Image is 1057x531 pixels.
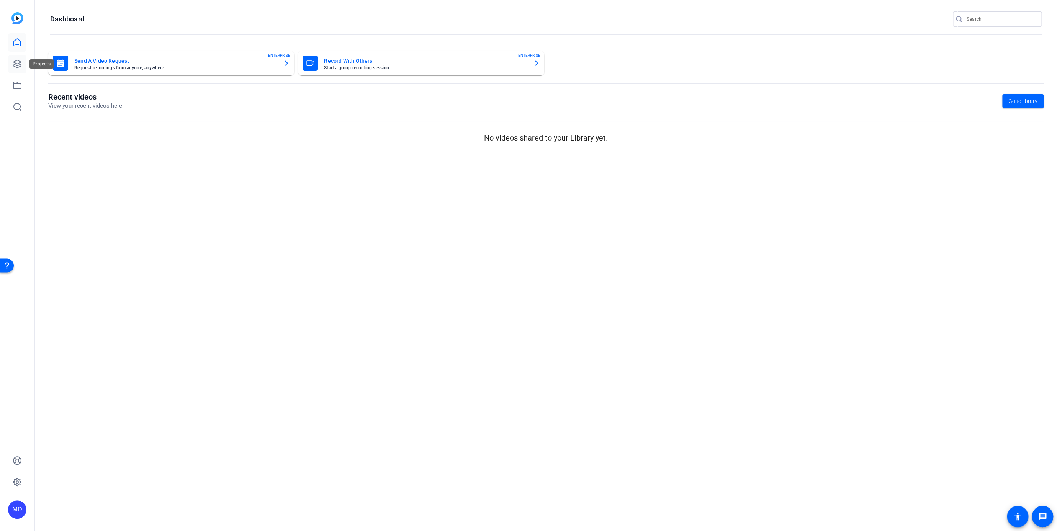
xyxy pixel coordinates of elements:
h1: Dashboard [50,15,84,24]
button: Record With OthersStart a group recording sessionENTERPRISE [298,51,544,75]
mat-card-title: Record With Others [324,56,527,65]
button: Send A Video RequestRequest recordings from anyone, anywhereENTERPRISE [48,51,294,75]
mat-card-title: Send A Video Request [74,56,277,65]
mat-icon: accessibility [1013,512,1022,521]
div: MD [8,500,26,519]
mat-card-subtitle: Start a group recording session [324,65,527,70]
p: View your recent videos here [48,101,122,110]
input: Search [967,15,1036,24]
p: No videos shared to your Library yet. [48,132,1044,144]
span: ENTERPRISE [268,52,290,58]
span: Go to library [1008,97,1037,105]
h1: Recent videos [48,92,122,101]
div: Projects [29,59,54,69]
img: blue-gradient.svg [11,12,23,24]
mat-card-subtitle: Request recordings from anyone, anywhere [74,65,277,70]
mat-icon: message [1038,512,1047,521]
span: ENTERPRISE [518,52,540,58]
a: Go to library [1002,94,1044,108]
